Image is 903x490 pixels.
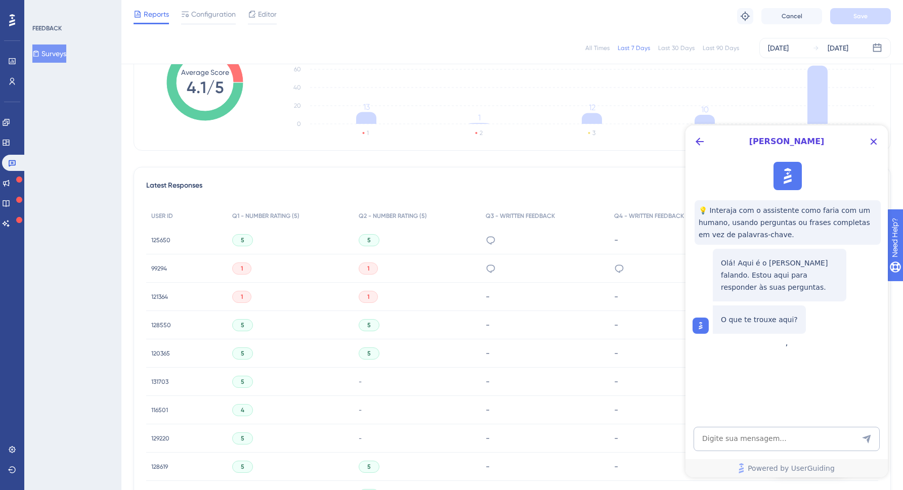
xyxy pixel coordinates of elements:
[486,348,604,358] div: -
[367,236,371,244] span: 5
[151,434,169,442] span: 129220
[24,3,63,15] span: Need Help?
[367,349,371,358] span: 5
[151,378,168,386] span: 131703
[618,44,650,52] div: Last 7 Days
[241,293,243,301] span: 1
[614,377,733,386] div: -
[241,434,244,442] span: 5
[592,129,595,137] text: 3
[658,44,695,52] div: Last 30 Days
[367,321,371,329] span: 5
[151,264,167,273] span: 99294
[241,264,243,273] span: 1
[293,84,301,91] tspan: 40
[241,378,244,386] span: 5
[614,348,733,358] div: -
[486,292,604,301] div: -
[367,293,369,301] span: 1
[151,463,168,471] span: 128619
[241,236,244,244] span: 5
[363,102,370,112] tspan: 13
[486,462,604,471] div: -
[359,212,427,220] span: Q2 - NUMBER RATING (5)
[359,434,362,442] span: -
[181,68,229,76] tspan: Average Score
[241,406,244,414] span: 4
[359,406,362,414] span: -
[614,235,733,245] div: -
[853,12,868,20] span: Save
[614,320,733,330] div: -
[486,433,604,443] div: -
[480,129,483,137] text: 2
[241,349,244,358] span: 5
[685,125,888,477] iframe: UserGuiding AI Assistant
[241,463,244,471] span: 5
[258,8,277,20] span: Editor
[187,78,224,97] tspan: 4.1/5
[486,377,604,386] div: -
[367,129,369,137] text: 1
[701,105,709,114] tspan: 10
[367,264,369,273] span: 1
[151,321,171,329] span: 128550
[151,406,168,414] span: 116501
[589,103,595,112] tspan: 12
[297,120,301,127] tspan: 0
[367,463,371,471] span: 5
[585,44,610,52] div: All Times
[191,8,236,20] span: Configuration
[828,42,848,54] div: [DATE]
[151,349,170,358] span: 120365
[768,42,789,54] div: [DATE]
[614,292,733,301] div: -
[614,405,733,415] div: -
[478,113,481,122] tspan: 1
[614,462,733,471] div: -
[241,321,244,329] span: 5
[359,378,362,386] span: -
[782,12,802,20] span: Cancel
[151,236,170,244] span: 125650
[486,320,604,330] div: -
[151,212,173,220] span: USER ID
[614,433,733,443] div: -
[703,44,739,52] div: Last 90 Days
[830,8,891,24] button: Save
[146,180,202,198] span: Latest Responses
[761,8,822,24] button: Cancel
[294,102,301,109] tspan: 20
[614,212,684,220] span: Q4 - WRITTEN FEEDBACK
[486,405,604,415] div: -
[294,66,301,73] tspan: 60
[232,212,299,220] span: Q1 - NUMBER RATING (5)
[151,293,168,301] span: 121364
[813,56,822,65] tspan: 64
[486,212,555,220] span: Q3 - WRITTEN FEEDBACK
